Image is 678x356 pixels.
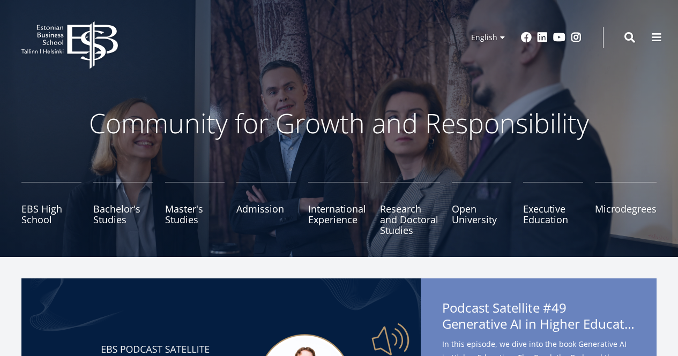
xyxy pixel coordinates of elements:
[521,32,532,43] a: Facebook
[442,300,635,335] span: Podcast Satellite #49
[537,32,548,43] a: Linkedin
[523,182,583,236] a: Executive Education
[452,182,512,236] a: Open University
[308,182,368,236] a: International Experience
[553,32,565,43] a: Youtube
[442,316,635,332] span: Generative AI in Higher Education: The Good, the Bad, and the Ugly
[236,182,296,236] a: Admission
[595,182,657,236] a: Microdegrees
[380,182,440,236] a: Research and Doctoral Studies
[165,182,225,236] a: Master's Studies
[93,182,153,236] a: Bachelor's Studies
[21,182,81,236] a: EBS High School
[55,107,623,139] p: Community for Growth and Responsibility
[571,32,582,43] a: Instagram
